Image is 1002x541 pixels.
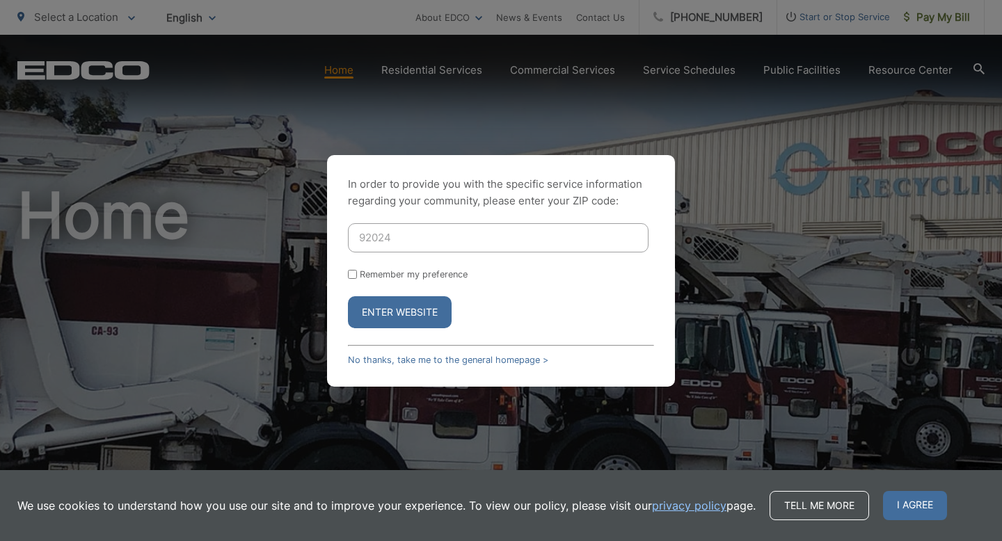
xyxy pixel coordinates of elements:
p: We use cookies to understand how you use our site and to improve your experience. To view our pol... [17,497,756,514]
button: Enter Website [348,296,452,328]
p: In order to provide you with the specific service information regarding your community, please en... [348,176,654,209]
input: Enter ZIP Code [348,223,649,252]
a: privacy policy [652,497,726,514]
label: Remember my preference [360,269,468,280]
a: No thanks, take me to the general homepage > [348,355,548,365]
span: I agree [883,491,947,520]
a: Tell me more [770,491,869,520]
